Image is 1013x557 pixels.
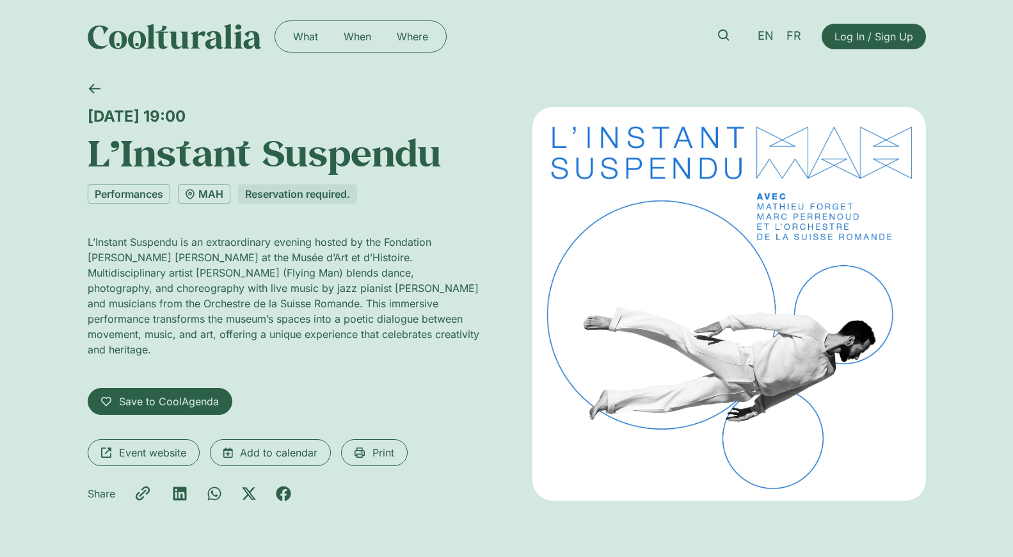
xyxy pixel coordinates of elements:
h1: L’Instant Suspendu [88,131,481,174]
a: Add to calendar [210,439,331,466]
a: Performances [88,184,170,204]
a: FR [780,27,808,45]
div: Share on x-twitter [241,486,257,501]
div: Share on whatsapp [207,486,222,501]
nav: Menu [280,26,441,47]
a: Event website [88,439,200,466]
span: Log In / Sign Up [834,29,913,44]
a: Log In / Sign Up [822,24,926,49]
div: Reservation required. [238,184,357,204]
p: L’Instant Suspendu is an extraordinary evening hosted by the Fondation [PERSON_NAME] [PERSON_NAME... [88,234,481,357]
p: Share [88,486,115,501]
a: Save to CoolAgenda [88,388,232,415]
span: FR [786,29,801,43]
a: Where [384,26,441,47]
div: Share on facebook [276,486,291,501]
span: Event website [119,445,186,460]
span: EN [758,29,774,43]
a: Print [341,439,408,466]
span: Save to CoolAgenda [119,394,219,409]
a: When [331,26,384,47]
div: Share on linkedin [172,486,187,501]
a: EN [751,27,780,45]
div: [DATE] 19:00 [88,107,481,125]
a: What [280,26,331,47]
span: Print [372,445,394,460]
a: MAH [178,184,230,204]
span: Add to calendar [240,445,317,460]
